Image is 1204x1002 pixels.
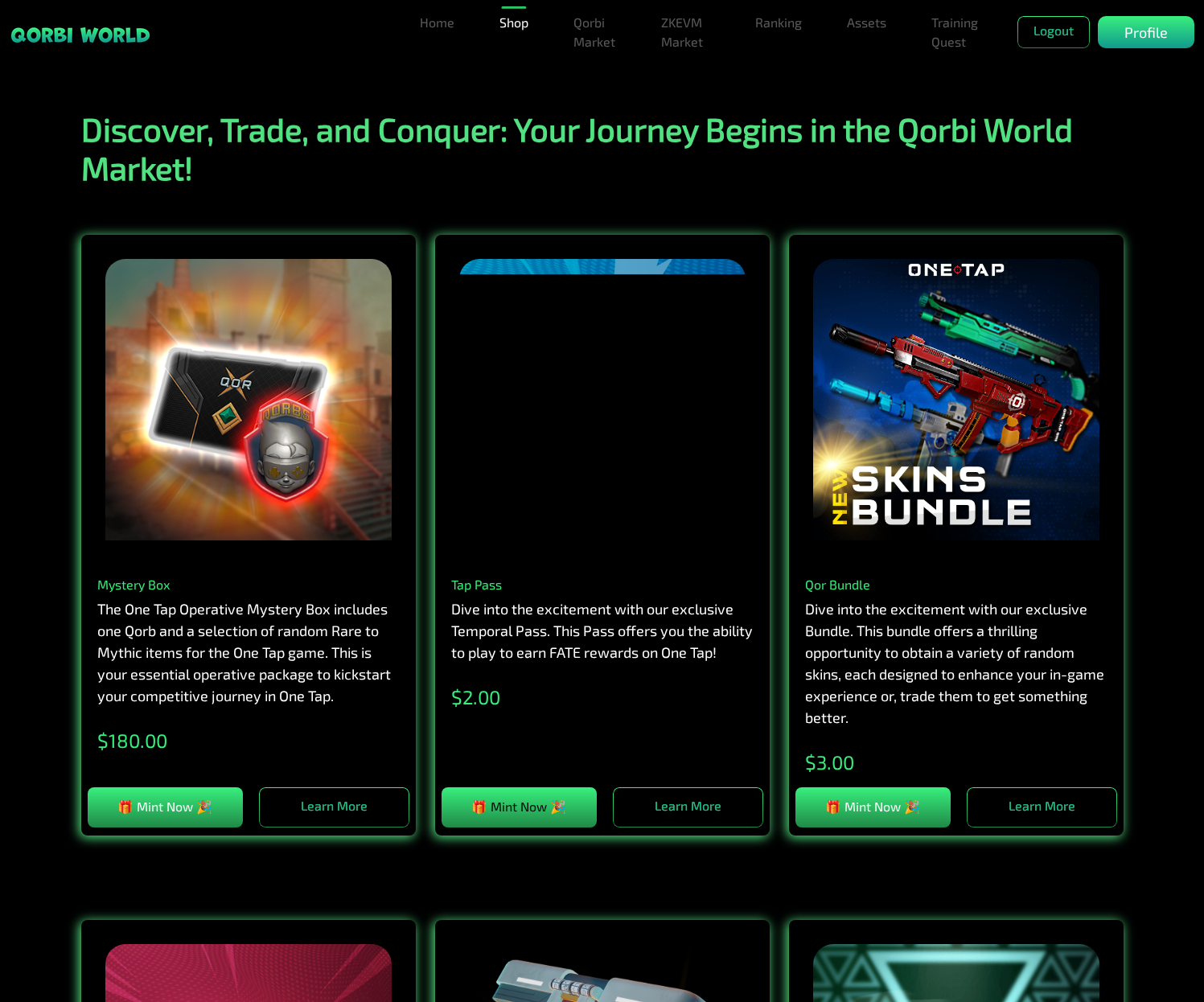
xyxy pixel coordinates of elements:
a: Learn More [613,787,763,827]
div: $ 3 .00 [805,748,1107,772]
button: Logout [1017,16,1090,48]
a: Qorbi Market [567,6,623,58]
a: Learn More [259,787,409,827]
button: 🎁 Mint Now 🎉 [442,787,597,827]
a: Home [413,6,461,39]
h4: Qor Bundle [805,577,1107,592]
a: Assets [840,6,893,39]
button: 🎁 Mint Now 🎉 [795,787,951,827]
a: Ranking [749,6,808,39]
div: $ 180 .00 [97,726,400,750]
h4: Mystery Box [97,577,400,592]
p: Profile [1124,22,1168,43]
a: Learn More [967,787,1117,827]
p: The One Tap Operative Mystery Box includes one Qorb and a selection of random Rare to Mythic item... [97,598,400,707]
a: Training Quest [925,6,985,58]
img: sticky brand-logo [10,26,151,44]
a: Shop [493,6,535,39]
p: Dive into the excitement with our exclusive Temporal Pass. This Pass offers you the ability to pl... [451,598,754,663]
h4: Tap Pass [451,577,754,592]
p: Dive into the excitement with our exclusive Bundle. This bundle offers a thrilling opportunity to... [805,598,1107,729]
button: 🎁 Mint Now 🎉 [88,787,243,827]
a: ZKEVM Market [655,6,717,58]
h1: Discover, Trade, and Conquer: Your Journey Begins in the Qorbi World Market! [72,109,1133,187]
div: $ 2 .00 [451,683,754,707]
